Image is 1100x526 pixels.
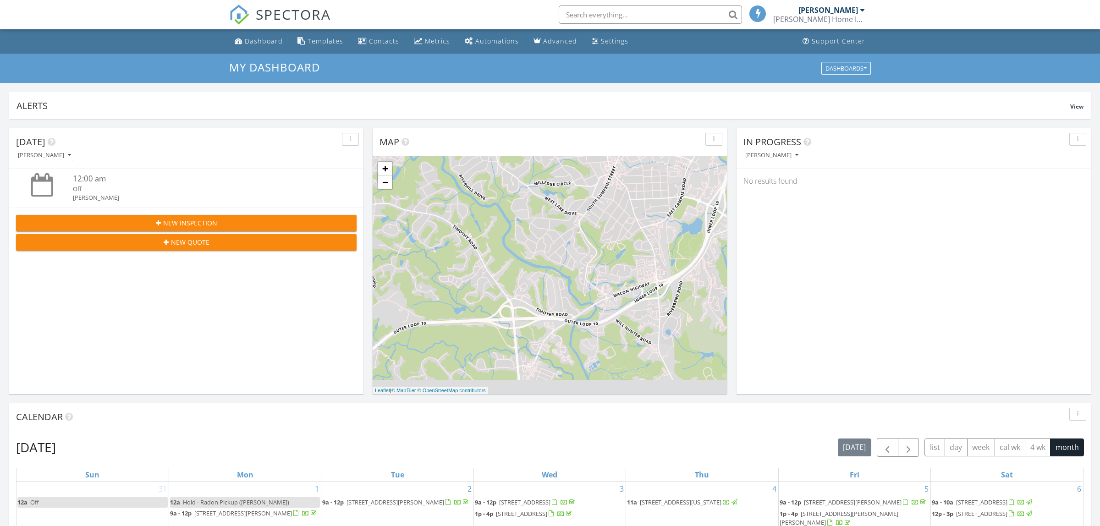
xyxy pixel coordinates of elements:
span: New Inspection [163,218,217,228]
h2: [DATE] [16,438,56,456]
a: Sunday [83,468,101,481]
a: 9a - 12p [STREET_ADDRESS][PERSON_NAME] [322,498,470,506]
a: Leaflet [375,388,390,393]
span: [STREET_ADDRESS] [956,498,1007,506]
a: 9a - 12p [STREET_ADDRESS][PERSON_NAME] [170,508,320,519]
div: [PERSON_NAME] [73,193,328,202]
span: In Progress [743,136,801,148]
span: Off [30,498,39,506]
a: Settings [588,33,632,50]
span: 12a [17,498,27,506]
a: Contacts [354,33,403,50]
span: 12a [170,498,180,506]
div: No results found [737,169,1091,193]
a: Monday [235,468,255,481]
button: [PERSON_NAME] [743,149,800,162]
a: Saturday [999,468,1015,481]
div: Advanced [543,37,577,45]
a: 9a - 12p [STREET_ADDRESS][PERSON_NAME] [170,509,318,517]
div: | [373,387,488,394]
div: Templates [308,37,343,45]
span: 9a - 12p [475,498,496,506]
span: [STREET_ADDRESS] [956,510,1007,518]
span: Map [379,136,399,148]
span: [STREET_ADDRESS] [496,510,547,518]
span: 9a - 12p [322,498,344,506]
span: [STREET_ADDRESS][PERSON_NAME] [346,498,444,506]
a: 11a [STREET_ADDRESS][US_STATE] [627,497,777,508]
a: Zoom out [378,175,392,189]
a: Support Center [799,33,869,50]
div: Alerts [16,99,1070,112]
img: The Best Home Inspection Software - Spectora [229,5,249,25]
button: New Inspection [16,215,357,231]
a: Automations (Basic) [461,33,522,50]
button: list [924,438,945,456]
div: Off [73,185,328,193]
span: 11a [627,498,637,506]
a: 12p - 3p [STREET_ADDRESS] [932,510,1034,518]
span: Hold - Radon Pickup ([PERSON_NAME]) [183,498,289,506]
div: [PERSON_NAME] [798,5,858,15]
button: Next month [898,438,919,457]
a: 9a - 12p [STREET_ADDRESS][PERSON_NAME] [780,497,929,508]
a: Dashboard [231,33,286,50]
a: Wednesday [540,468,559,481]
a: Go to September 2, 2025 [466,482,473,496]
a: Go to August 31, 2025 [157,482,169,496]
a: 1p - 4p [STREET_ADDRESS] [475,510,573,518]
button: month [1050,438,1084,456]
a: © OpenStreetMap contributors [418,388,486,393]
span: My Dashboard [229,60,320,75]
span: 9a - 12p [170,509,192,517]
a: Advanced [530,33,581,50]
input: Search everything... [559,5,742,24]
span: View [1070,103,1083,110]
div: Dashboard [245,37,283,45]
button: Dashboards [821,62,871,75]
div: [PERSON_NAME] [18,152,71,159]
span: [STREET_ADDRESS] [499,498,550,506]
a: 9a - 12p [STREET_ADDRESS] [475,497,625,508]
a: 12p - 3p [STREET_ADDRESS] [932,509,1082,520]
div: Automations [475,37,519,45]
a: 9a - 10a [STREET_ADDRESS] [932,497,1082,508]
a: Metrics [410,33,454,50]
a: 1p - 4p [STREET_ADDRESS] [475,509,625,520]
a: Thursday [693,468,711,481]
span: [DATE] [16,136,45,148]
button: [DATE] [838,438,871,456]
a: © MapTiler [391,388,416,393]
span: 12p - 3p [932,510,953,518]
span: 9a - 12p [780,498,801,506]
div: 12:00 am [73,173,328,185]
a: Templates [294,33,347,50]
div: Settings [601,37,628,45]
a: 9a - 12p [STREET_ADDRESS][PERSON_NAME] [780,498,928,506]
a: Friday [848,468,861,481]
button: [PERSON_NAME] [16,149,73,162]
a: Zoom in [378,162,392,175]
a: Tuesday [389,468,406,481]
button: day [945,438,968,456]
a: Go to September 4, 2025 [770,482,778,496]
button: week [967,438,995,456]
a: SPECTORA [229,12,331,32]
span: Calendar [16,411,63,423]
div: Marney's Home Inspections, LLC [773,15,865,24]
div: [PERSON_NAME] [745,152,798,159]
button: cal wk [995,438,1026,456]
span: New Quote [171,237,209,247]
a: Go to September 5, 2025 [923,482,930,496]
div: Dashboards [825,65,867,71]
a: Go to September 6, 2025 [1075,482,1083,496]
a: 11a [STREET_ADDRESS][US_STATE] [627,498,739,506]
span: 9a - 10a [932,498,953,506]
span: 1p - 4p [780,510,798,518]
span: [STREET_ADDRESS][PERSON_NAME] [804,498,902,506]
button: New Quote [16,234,357,251]
div: Contacts [369,37,399,45]
div: Metrics [425,37,450,45]
a: 9a - 12p [STREET_ADDRESS] [475,498,577,506]
a: 9a - 12p [STREET_ADDRESS][PERSON_NAME] [322,497,472,508]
